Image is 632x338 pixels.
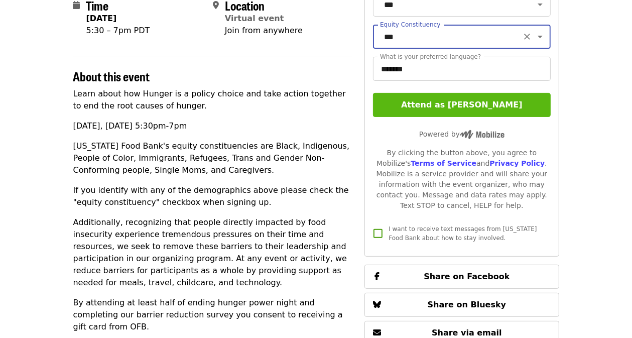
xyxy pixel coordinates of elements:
[86,25,150,37] div: 5:30 – 7pm PDT
[86,14,117,23] strong: [DATE]
[460,130,504,139] img: Powered by Mobilize
[380,54,481,60] label: What is your preferred language?
[73,67,150,85] span: About this event
[389,226,537,242] span: I want to receive text messages from [US_STATE] Food Bank about how to stay involved.
[225,14,284,23] a: Virtual event
[489,159,545,167] a: Privacy Policy
[424,272,510,281] span: Share on Facebook
[533,30,547,44] button: Open
[419,130,504,138] span: Powered by
[364,293,559,317] button: Share on Bluesky
[411,159,476,167] a: Terms of Service
[380,22,440,28] label: Equity Constituency
[73,297,353,333] p: By attending at least half of ending hunger power night and completing our barrier reduction surv...
[73,120,353,132] p: [DATE], [DATE] 5:30pm-7pm
[213,1,219,10] i: map-marker-alt icon
[73,1,80,10] i: calendar icon
[432,328,502,337] span: Share via email
[428,300,507,309] span: Share on Bluesky
[373,57,550,81] input: What is your preferred language?
[373,148,550,211] div: By clicking the button above, you agree to Mobilize's and . Mobilize is a service provider and wi...
[520,30,534,44] button: Clear
[364,265,559,289] button: Share on Facebook
[373,93,550,117] button: Attend as [PERSON_NAME]
[225,26,303,35] span: Join from anywhere
[73,88,353,112] p: Learn about how Hunger is a policy choice and take action together to end the root causes of hunger.
[73,184,353,208] p: If you identify with any of the demographics above please check the "equity constituency" checkbo...
[73,216,353,289] p: Additionally, recognizing that people directly impacted by food insecurity experience tremendous ...
[73,140,353,176] p: [US_STATE] Food Bank's equity constituencies are Black, Indigenous, People of Color, Immigrants, ...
